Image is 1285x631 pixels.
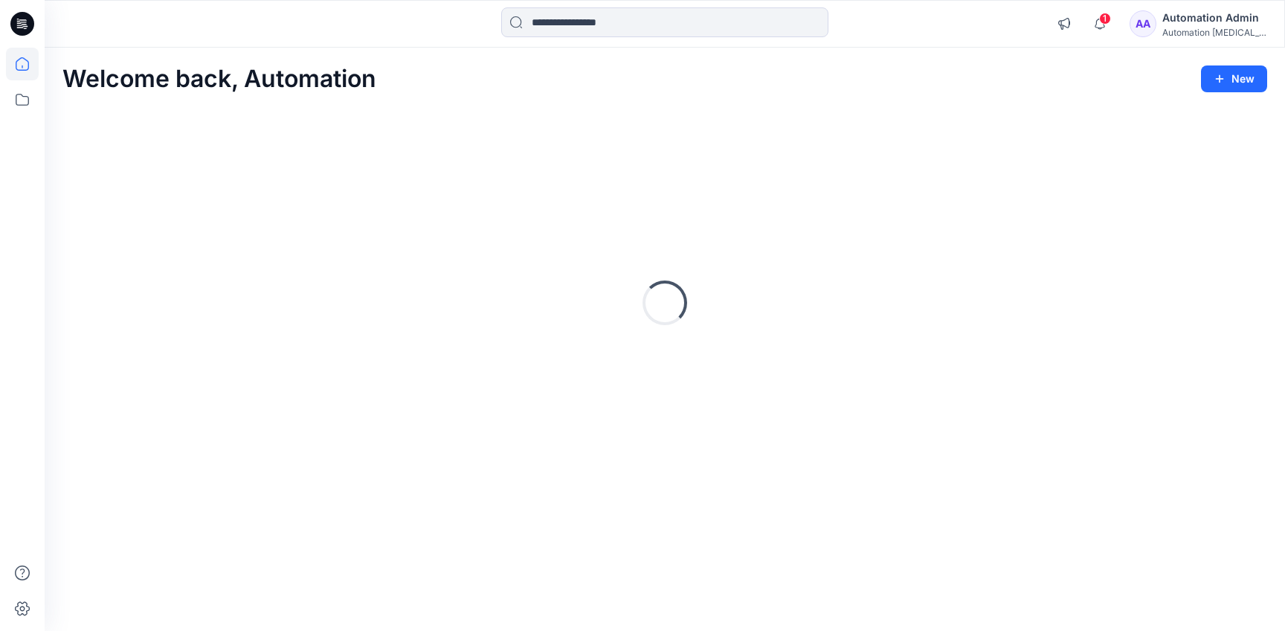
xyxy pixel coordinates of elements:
[1162,27,1266,38] div: Automation [MEDICAL_DATA]...
[62,65,376,93] h2: Welcome back, Automation
[1201,65,1267,92] button: New
[1099,13,1111,25] span: 1
[1162,9,1266,27] div: Automation Admin
[1130,10,1156,37] div: AA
